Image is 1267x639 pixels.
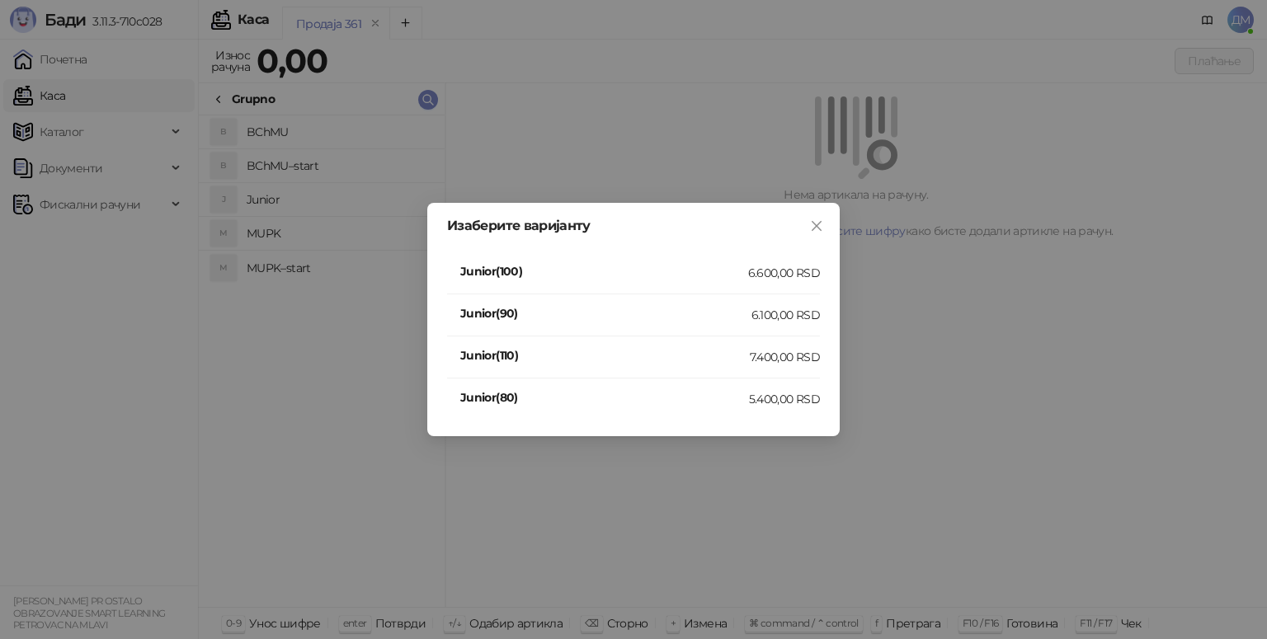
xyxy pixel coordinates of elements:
[750,348,820,366] div: 7.400,00 RSD
[803,219,830,233] span: Close
[748,264,820,282] div: 6.600,00 RSD
[749,390,820,408] div: 5.400,00 RSD
[460,262,748,280] h4: Junior(100)
[460,388,749,406] h4: Junior(80)
[460,346,750,364] h4: Junior(110)
[810,219,823,233] span: close
[803,213,830,239] button: Close
[751,306,820,324] div: 6.100,00 RSD
[460,304,751,322] h4: Junior(90)
[447,219,820,233] div: Изаберите варијанту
